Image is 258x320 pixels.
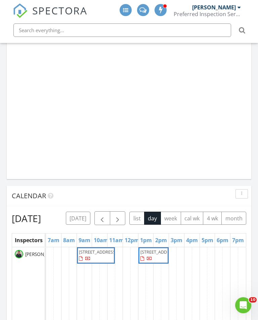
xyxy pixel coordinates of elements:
a: SPECTORA [13,9,87,23]
a: 9am [77,235,92,246]
span: SPECTORA [32,3,87,17]
button: Next day [110,211,126,225]
a: 10am [92,235,110,246]
a: 6pm [215,235,230,246]
button: 4 wk [203,212,222,225]
img: The Best Home Inspection Software - Spectora [13,3,28,18]
a: 11am [107,235,126,246]
img: matt.jpg [15,250,23,258]
button: [DATE] [66,212,90,225]
div: Preferred Inspection Services [174,11,241,17]
span: [STREET_ADDRESS] [79,249,117,255]
span: 10 [249,297,257,303]
a: 2pm [154,235,169,246]
a: 1pm [138,235,154,246]
button: list [129,212,144,225]
span: [STREET_ADDRESS] [140,249,178,255]
h2: [DATE] [12,212,41,225]
button: cal wk [181,212,204,225]
a: 4pm [184,235,200,246]
button: month [221,212,246,225]
a: 5pm [200,235,215,246]
button: week [161,212,181,225]
div: [PERSON_NAME] [192,4,236,11]
a: 3pm [169,235,184,246]
input: Search everything... [13,23,231,37]
a: 8am [61,235,77,246]
span: Calendar [12,191,46,200]
iframe: Intercom live chat [235,297,251,313]
a: 7am [46,235,61,246]
button: Previous day [94,211,110,225]
button: day [144,212,161,225]
a: 12pm [123,235,141,246]
a: 7pm [230,235,246,246]
span: [PERSON_NAME] [24,251,62,258]
span: Inspectors [15,236,43,244]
